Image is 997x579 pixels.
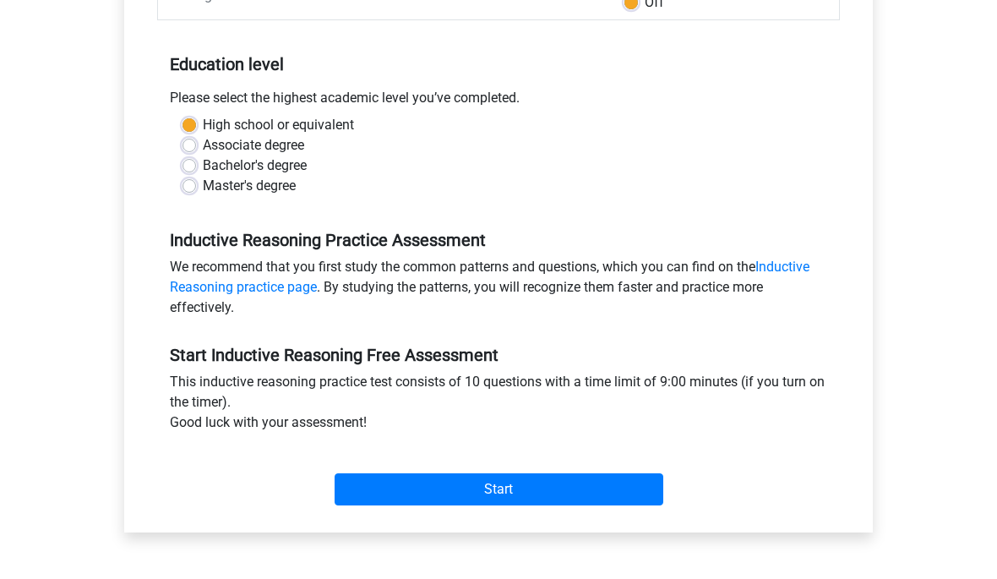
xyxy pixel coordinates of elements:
[157,88,840,115] div: Please select the highest academic level you’ve completed.
[157,372,840,440] div: This inductive reasoning practice test consists of 10 questions with a time limit of 9:00 minutes...
[203,156,307,176] label: Bachelor's degree
[157,257,840,325] div: We recommend that you first study the common patterns and questions, which you can find on the . ...
[335,473,663,505] input: Start
[170,47,827,81] h5: Education level
[170,230,827,250] h5: Inductive Reasoning Practice Assessment
[203,135,304,156] label: Associate degree
[170,345,827,365] h5: Start Inductive Reasoning Free Assessment
[203,176,296,196] label: Master's degree
[203,115,354,135] label: High school or equivalent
